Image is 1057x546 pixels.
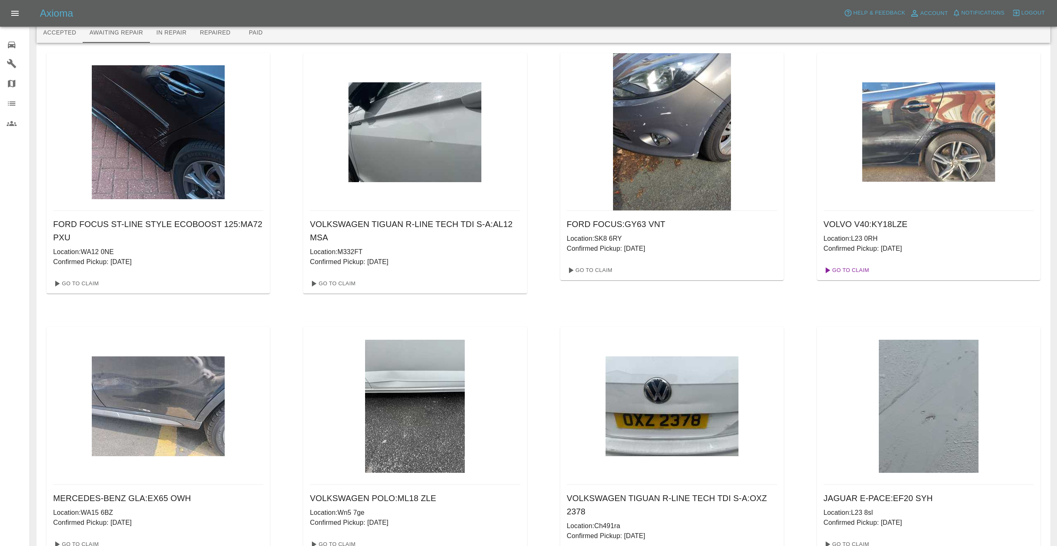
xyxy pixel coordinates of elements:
h6: FORD FOCUS ST-LINE STYLE ECOBOOST 125 : MA72 PXU [53,217,263,244]
h6: VOLKSWAGEN POLO : ML18 ZLE [310,492,520,505]
h6: FORD FOCUS : GY63 VNT [567,217,777,231]
a: Go To Claim [820,264,871,277]
p: Confirmed Pickup: [DATE] [567,244,777,254]
h6: VOLKSWAGEN TIGUAN R-LINE TECH TDI S-A : OXZ 2378 [567,492,777,518]
p: Location: SK8 6RY [567,234,777,244]
h5: Axioma [40,7,73,20]
a: Go To Claim [50,277,101,290]
a: Go To Claim [564,264,615,277]
h6: MERCEDES-BENZ GLA : EX65 OWH [53,492,263,505]
h6: JAGUAR E-PACE : EF20 SYH [824,492,1034,505]
span: Logout [1021,8,1045,18]
p: Confirmed Pickup: [DATE] [310,518,520,528]
p: Location: Wn5 7ge [310,508,520,518]
p: Confirmed Pickup: [DATE] [824,518,1034,528]
button: In Repair [150,23,194,43]
button: Paid [237,23,275,43]
button: Notifications [950,7,1007,20]
p: Location: L23 0RH [824,234,1034,244]
p: Confirmed Pickup: [DATE] [53,257,263,267]
h6: VOLVO V40 : KY18LZE [824,217,1034,231]
p: Location: L23 8sl [824,508,1034,518]
p: Location: M332FT [310,247,520,257]
span: Notifications [961,8,1005,18]
p: Confirmed Pickup: [DATE] [824,244,1034,254]
span: Help & Feedback [853,8,905,18]
span: Account [920,9,948,18]
button: Help & Feedback [842,7,907,20]
p: Confirmed Pickup: [DATE] [310,257,520,267]
p: Location: WA15 6BZ [53,508,263,518]
h6: VOLKSWAGEN TIGUAN R-LINE TECH TDI S-A : AL12 MSA [310,217,520,244]
button: Accepted [37,23,83,43]
button: Awaiting Repair [83,23,150,43]
p: Confirmed Pickup: [DATE] [567,531,777,541]
button: Logout [1010,7,1047,20]
button: Repaired [193,23,237,43]
p: Location: WA12 0NE [53,247,263,257]
a: Go To Claim [307,277,358,290]
button: Open drawer [5,3,25,23]
a: Account [907,7,950,20]
p: Location: Ch491ra [567,521,777,531]
p: Confirmed Pickup: [DATE] [53,518,263,528]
